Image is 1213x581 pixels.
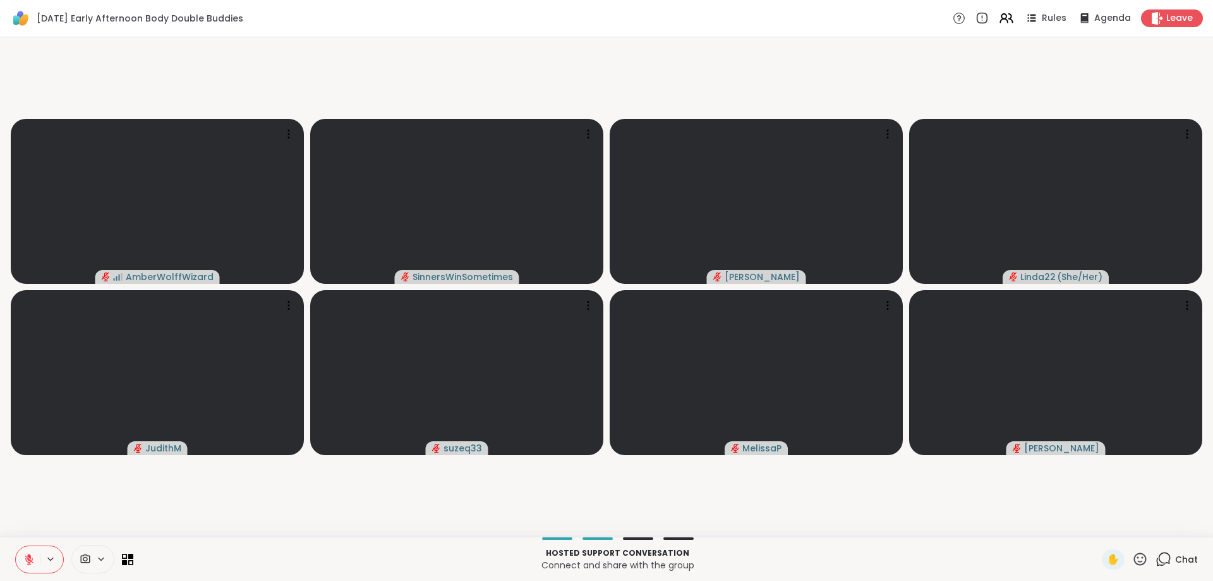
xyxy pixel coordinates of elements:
span: audio-muted [134,444,143,453]
span: SinnersWinSometimes [413,271,513,283]
span: MelissaP [742,442,782,455]
span: [PERSON_NAME] [1024,442,1099,455]
span: JudithM [145,442,181,455]
span: suzeq33 [444,442,482,455]
span: [DATE] Early Afternoon Body Double Buddies [37,12,243,25]
span: Agenda [1094,12,1131,25]
span: ✋ [1107,552,1119,567]
span: audio-muted [713,272,722,281]
p: Hosted support conversation [141,547,1094,559]
span: Chat [1175,553,1198,566]
span: audio-muted [432,444,441,453]
span: Rules [1042,12,1066,25]
img: ShareWell Logomark [10,8,32,29]
span: audio-muted [401,272,410,281]
span: ( She/Her ) [1057,271,1102,283]
span: audio-muted [1009,272,1018,281]
span: audio-muted [731,444,740,453]
span: Leave [1166,12,1193,25]
span: audio-muted [1013,444,1022,453]
span: Linda22 [1020,271,1056,283]
span: [PERSON_NAME] [725,271,800,283]
span: AmberWolffWizard [126,271,214,283]
p: Connect and share with the group [141,559,1094,572]
span: audio-muted [102,272,111,281]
